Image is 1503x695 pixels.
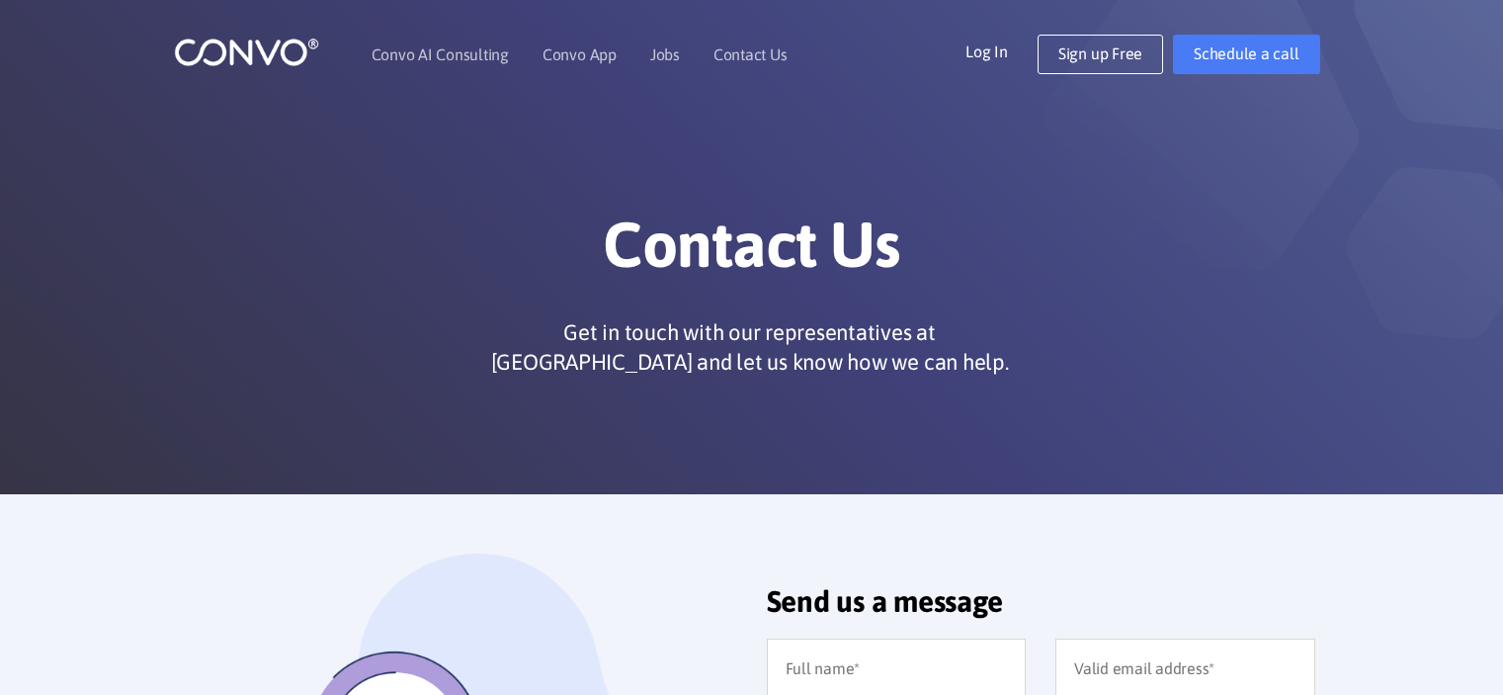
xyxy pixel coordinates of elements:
[650,46,680,62] a: Jobs
[1038,35,1163,74] a: Sign up Free
[543,46,617,62] a: Convo App
[1173,35,1319,74] a: Schedule a call
[174,37,319,67] img: logo_1.png
[483,317,1017,377] p: Get in touch with our representatives at [GEOGRAPHIC_DATA] and let us know how we can help.
[767,583,1315,634] h2: Send us a message
[372,46,509,62] a: Convo AI Consulting
[204,207,1300,298] h1: Contact Us
[965,35,1038,66] a: Log In
[713,46,788,62] a: Contact Us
